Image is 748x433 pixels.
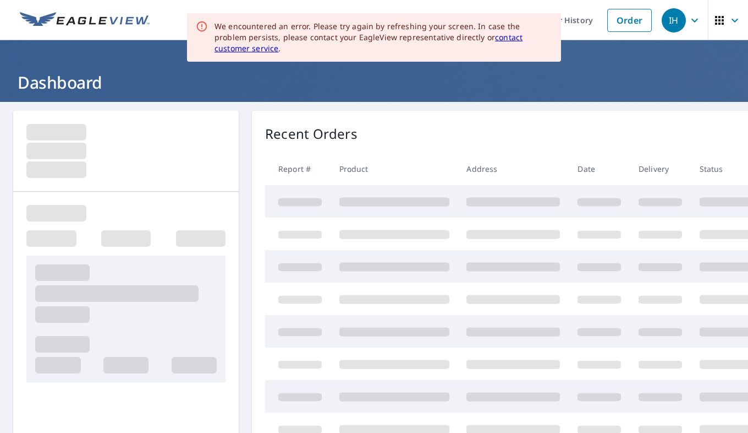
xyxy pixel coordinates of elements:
[265,124,358,144] p: Recent Orders
[607,9,652,32] a: Order
[215,21,552,54] div: We encountered an error. Please try again by refreshing your screen. In case the problem persists...
[331,153,458,185] th: Product
[13,71,735,94] h1: Dashboard
[265,153,331,185] th: Report #
[630,153,691,185] th: Delivery
[458,153,569,185] th: Address
[20,12,150,29] img: EV Logo
[215,32,522,53] a: contact customer service
[569,153,630,185] th: Date
[662,8,686,33] div: IH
